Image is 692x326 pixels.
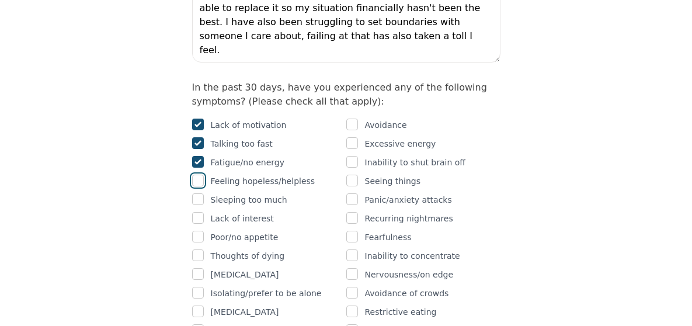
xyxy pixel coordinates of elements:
[211,118,287,132] p: Lack of motivation
[211,155,285,169] p: Fatigue/no energy
[365,305,437,319] p: Restrictive eating
[211,174,315,188] p: Feeling hopeless/helpless
[365,268,454,282] p: Nervousness/on edge
[365,286,449,300] p: Avoidance of crowds
[211,137,273,151] p: Talking too fast
[192,82,487,107] label: In the past 30 days, have you experienced any of the following symptoms? (Please check all that a...
[365,230,412,244] p: Fearfulness
[365,137,436,151] p: Excessive energy
[211,193,287,207] p: Sleeping too much
[365,211,453,226] p: Recurring nightmares
[211,305,279,319] p: [MEDICAL_DATA]
[365,193,452,207] p: Panic/anxiety attacks
[211,268,279,282] p: [MEDICAL_DATA]
[365,174,421,188] p: Seeing things
[365,155,466,169] p: Inability to shut brain off
[365,249,460,263] p: Inability to concentrate
[211,286,322,300] p: Isolating/prefer to be alone
[211,211,274,226] p: Lack of interest
[211,249,285,263] p: Thoughts of dying
[211,230,279,244] p: Poor/no appetite
[365,118,407,132] p: Avoidance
